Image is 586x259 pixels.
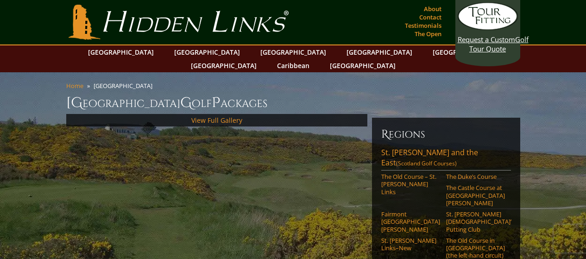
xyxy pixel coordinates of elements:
a: [GEOGRAPHIC_DATA] [256,45,331,59]
a: Contact [417,11,444,24]
a: Caribbean [272,59,314,72]
span: P [212,94,221,112]
span: (Scotland Golf Courses) [396,159,457,167]
a: St. [PERSON_NAME] and the East(Scotland Golf Courses) [381,147,511,171]
li: [GEOGRAPHIC_DATA] [94,82,156,90]
a: Testimonials [403,19,444,32]
a: [GEOGRAPHIC_DATA] [325,59,400,72]
span: Request a Custom [458,35,515,44]
a: [GEOGRAPHIC_DATA] [428,45,503,59]
a: The Castle Course at [GEOGRAPHIC_DATA][PERSON_NAME] [446,184,505,207]
a: Home [66,82,83,90]
h1: [GEOGRAPHIC_DATA] olf ackages [66,94,520,112]
a: Request a CustomGolf Tour Quote [458,2,518,53]
a: View Full Gallery [191,116,242,125]
h6: Regions [381,127,511,142]
a: The Duke’s Course [446,173,505,180]
a: The Old Course – St. [PERSON_NAME] Links [381,173,440,196]
a: [GEOGRAPHIC_DATA] [170,45,245,59]
a: The Open [412,27,444,40]
a: St. [PERSON_NAME] [DEMOGRAPHIC_DATA]’ Putting Club [446,210,505,233]
span: G [180,94,192,112]
a: About [422,2,444,15]
a: St. [PERSON_NAME] Links–New [381,237,440,252]
a: Fairmont [GEOGRAPHIC_DATA][PERSON_NAME] [381,210,440,233]
a: [GEOGRAPHIC_DATA] [186,59,261,72]
a: [GEOGRAPHIC_DATA] [342,45,417,59]
a: [GEOGRAPHIC_DATA] [83,45,158,59]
